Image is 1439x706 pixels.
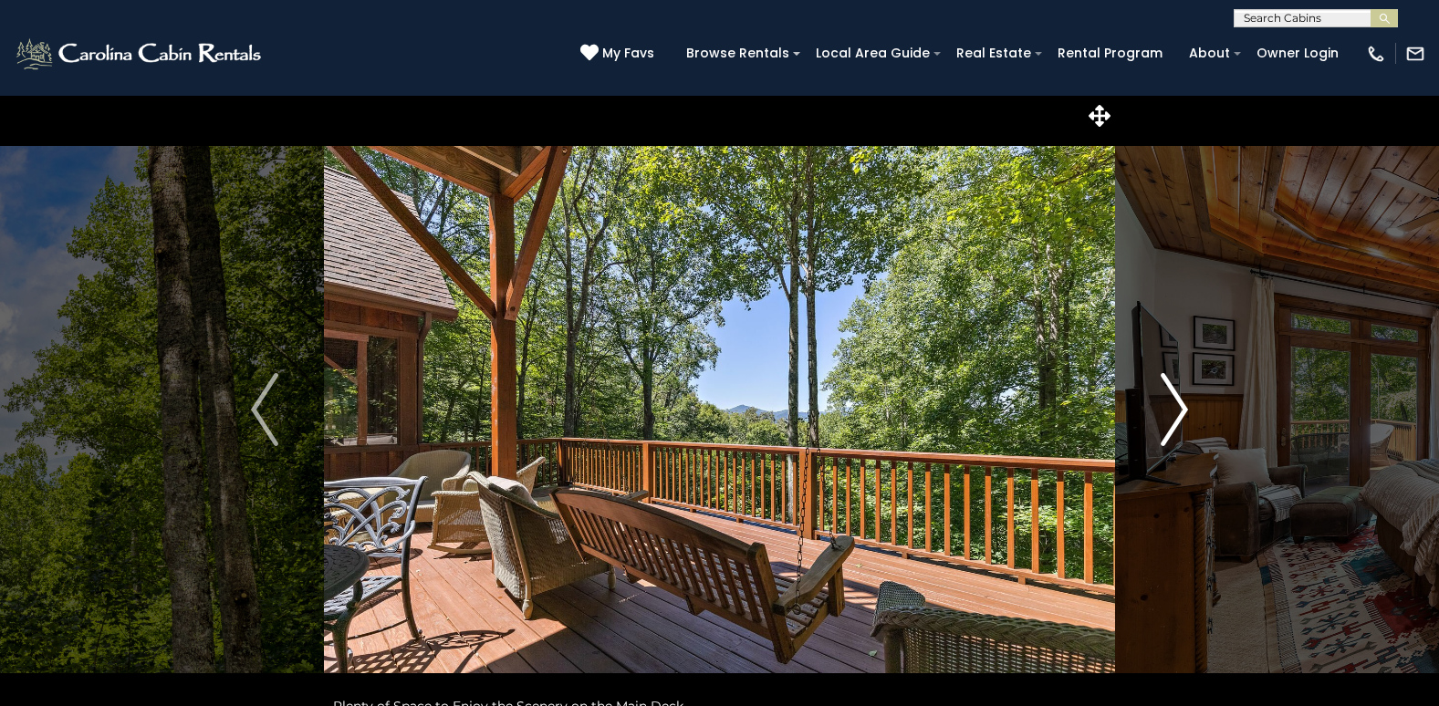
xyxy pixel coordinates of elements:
[1247,39,1348,67] a: Owner Login
[1161,373,1188,446] img: arrow
[14,36,266,72] img: White-1-2.png
[807,39,939,67] a: Local Area Guide
[1048,39,1172,67] a: Rental Program
[1180,39,1239,67] a: About
[602,44,654,63] span: My Favs
[677,39,798,67] a: Browse Rentals
[1366,44,1386,64] img: phone-regular-white.png
[1405,44,1425,64] img: mail-regular-white.png
[580,44,659,64] a: My Favs
[251,373,278,446] img: arrow
[947,39,1040,67] a: Real Estate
